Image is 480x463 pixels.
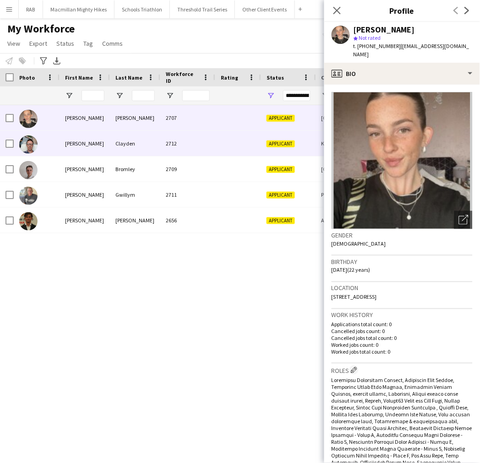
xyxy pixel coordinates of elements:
[19,187,38,205] img: Lyndon Gwillym
[4,38,24,49] a: View
[19,161,38,179] img: Jonathan Bromley
[332,342,473,349] p: Worked jobs count: 0
[160,208,215,233] div: 2656
[322,74,332,81] span: City
[332,267,371,274] span: [DATE] (22 years)
[110,208,160,233] div: [PERSON_NAME]
[60,131,110,156] div: [PERSON_NAME]
[221,74,238,81] span: Rating
[359,34,381,41] span: Not rated
[80,38,97,49] a: Tag
[60,156,110,182] div: [PERSON_NAME]
[160,182,215,207] div: 2711
[115,92,124,100] button: Open Filter Menu
[324,63,480,85] div: Bio
[182,90,210,101] input: Workforce ID Filter Input
[332,92,473,229] img: Crew avatar or photo
[19,74,35,81] span: Photo
[43,0,115,18] button: Macmillan Mighty Hikes
[316,156,371,182] div: [GEOGRAPHIC_DATA]
[110,131,160,156] div: Clayden
[65,74,93,81] span: First Name
[454,211,473,229] div: Open photos pop-in
[65,92,73,100] button: Open Filter Menu
[26,38,51,49] a: Export
[316,182,371,207] div: Pontypool
[332,284,473,292] h3: Location
[110,156,160,182] div: Bromley
[332,321,473,328] p: Applications total count: 0
[322,92,330,100] button: Open Filter Menu
[110,182,160,207] div: Gwillym
[354,43,401,49] span: t. [PHONE_NUMBER]
[7,22,75,36] span: My Workforce
[7,39,20,48] span: View
[82,90,104,101] input: First Name Filter Input
[267,140,295,147] span: Applicant
[19,135,38,154] img: Jon Clayden
[267,166,295,173] span: Applicant
[235,0,295,18] button: Other Client Events
[38,55,49,66] app-action-btn: Advanced filters
[332,349,473,355] p: Worked jobs total count: 0
[102,39,123,48] span: Comms
[170,0,235,18] button: Threshold Trail Series
[267,92,275,100] button: Open Filter Menu
[56,39,74,48] span: Status
[316,131,371,156] div: Kent
[98,38,126,49] a: Comms
[19,0,43,18] button: RAB
[160,131,215,156] div: 2712
[332,311,473,319] h3: Work history
[60,208,110,233] div: [PERSON_NAME]
[132,90,155,101] input: Last Name Filter Input
[166,92,174,100] button: Open Filter Menu
[332,231,473,239] h3: Gender
[332,335,473,342] p: Cancelled jobs total count: 0
[267,217,295,224] span: Applicant
[267,192,295,199] span: Applicant
[324,5,480,16] h3: Profile
[115,74,142,81] span: Last Name
[160,156,215,182] div: 2709
[332,328,473,335] p: Cancelled jobs count: 0
[115,0,170,18] button: Schools Triathlon
[29,39,47,48] span: Export
[354,43,469,58] span: | [EMAIL_ADDRESS][DOMAIN_NAME]
[316,208,371,233] div: Abudhabi
[83,39,93,48] span: Tag
[332,366,473,375] h3: Roles
[332,240,386,247] span: [DEMOGRAPHIC_DATA]
[267,115,295,122] span: Applicant
[51,55,62,66] app-action-btn: Export XLSX
[19,110,38,128] img: Amelia Jameson - Allen
[354,26,415,34] div: [PERSON_NAME]
[60,105,110,130] div: [PERSON_NAME]
[160,105,215,130] div: 2707
[110,105,160,130] div: [PERSON_NAME]
[166,70,199,84] span: Workforce ID
[53,38,78,49] a: Status
[60,182,110,207] div: [PERSON_NAME]
[316,105,371,130] div: [GEOGRAPHIC_DATA]
[332,258,473,266] h3: Birthday
[19,212,38,231] img: Mansour Mansour
[267,74,284,81] span: Status
[332,294,377,301] span: [STREET_ADDRESS]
